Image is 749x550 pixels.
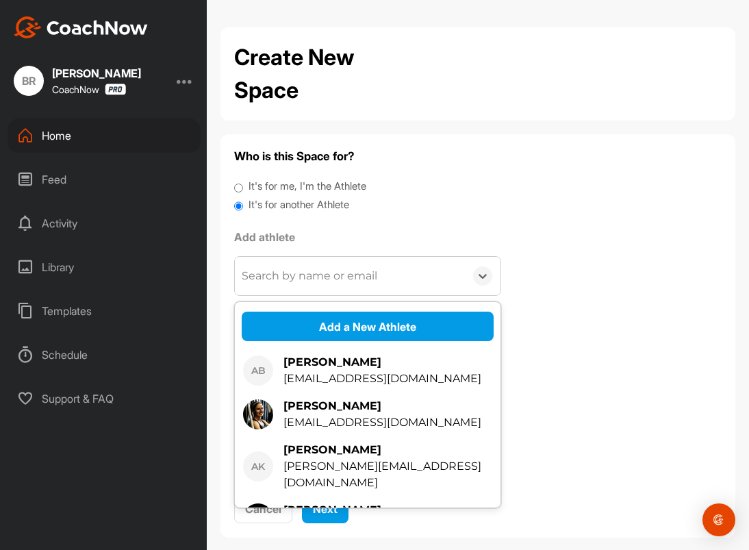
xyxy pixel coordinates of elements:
[8,206,201,240] div: Activity
[14,66,44,96] div: BR
[52,84,126,95] div: CoachNow
[234,494,292,523] button: Cancel
[242,268,377,284] div: Search by name or email
[302,494,348,523] button: Next
[313,502,338,516] span: Next
[245,502,281,516] span: Cancel
[8,118,201,153] div: Home
[243,355,273,386] div: AB
[8,250,201,284] div: Library
[283,414,481,431] div: [EMAIL_ADDRESS][DOMAIN_NAME]
[8,162,201,197] div: Feed
[234,229,501,245] label: Add athlete
[283,354,481,371] div: [PERSON_NAME]
[243,399,273,429] img: square_a457a085472ed88e5d9534d1a330e020.jpg
[105,84,126,95] img: CoachNow Pro
[283,502,481,518] div: [PERSON_NAME]
[283,371,481,387] div: [EMAIL_ADDRESS][DOMAIN_NAME]
[243,503,273,534] img: square_44d725ddd019441362d9c3cf2b806d0e.jpg
[283,442,492,458] div: [PERSON_NAME]
[8,382,201,416] div: Support & FAQ
[14,16,148,38] img: CoachNow
[234,41,419,107] h2: Create New Space
[234,148,722,165] h4: Who is this Space for?
[52,68,141,79] div: [PERSON_NAME]
[242,312,494,341] button: Add a New Athlete
[243,451,273,482] div: AK
[702,503,735,536] div: Open Intercom Messenger
[283,458,492,491] div: [PERSON_NAME][EMAIL_ADDRESS][DOMAIN_NAME]
[249,179,366,195] label: It's for me, I'm the Athlete
[283,398,481,414] div: [PERSON_NAME]
[8,338,201,372] div: Schedule
[249,197,349,213] label: It's for another Athlete
[8,294,201,328] div: Templates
